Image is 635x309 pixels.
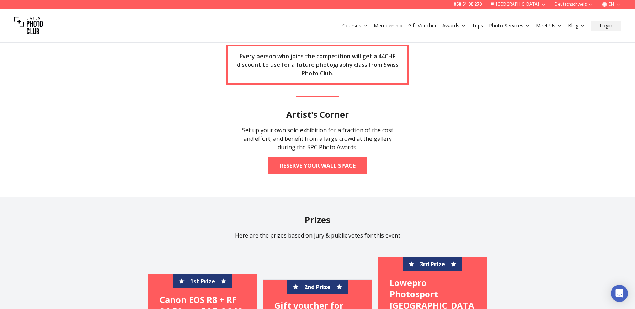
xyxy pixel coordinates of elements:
[405,21,439,31] button: Gift Voucher
[591,21,621,31] button: Login
[371,21,405,31] button: Membership
[536,22,562,29] a: Meet Us
[489,22,530,29] a: Photo Services
[238,126,397,151] div: Set up your own solo exhibition for a fraction of the cost and effort, and benefit from a large c...
[469,21,486,31] button: Trips
[533,21,565,31] button: Meet Us
[268,157,367,174] a: Reserve your wall space
[568,22,585,29] a: Blog
[96,214,539,225] h2: Prizes
[472,22,483,29] a: Trips
[304,283,331,291] span: 2nd Prize
[454,1,482,7] a: 058 51 00 270
[234,52,401,78] p: Every person who joins the competition will get a 44CHF discount to use for a future photography ...
[14,11,43,40] img: Swiss photo club
[342,22,368,29] a: Courses
[611,285,628,302] div: Open Intercom Messenger
[486,21,533,31] button: Photo Services
[439,21,469,31] button: Awards
[420,260,445,268] span: 3rd Prize
[374,22,402,29] a: Membership
[96,231,539,240] p: Here are the prizes based on jury & public votes for this event
[340,21,371,31] button: Courses
[565,21,588,31] button: Blog
[190,277,215,286] span: 1st Prize
[286,109,349,120] h2: Artist's Corner
[408,22,437,29] a: Gift Voucher
[442,22,466,29] a: Awards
